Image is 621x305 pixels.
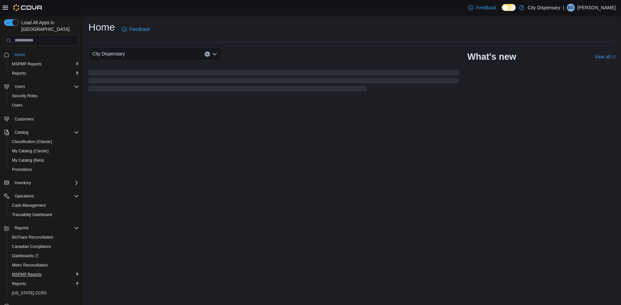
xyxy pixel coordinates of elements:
div: Brian Gates [567,4,575,12]
span: Operations [12,192,79,200]
span: Catalog [12,128,79,136]
button: My Catalog (Classic) [7,146,82,156]
button: Inventory [12,179,34,187]
span: Dashboards [12,253,39,259]
button: Metrc Reconciliation [7,261,82,270]
span: Metrc Reconciliation [12,263,48,268]
span: Promotions [9,166,79,174]
a: BioTrack Reconciliation [9,233,56,241]
span: Users [15,84,25,89]
span: Cash Management [12,203,46,208]
button: Operations [1,191,82,201]
a: [US_STATE] CCRS [9,289,49,297]
a: Cash Management [9,201,48,209]
button: Users [7,101,82,110]
a: MSPMP Reports [9,60,44,68]
span: Reports [15,225,29,231]
button: Canadian Compliance [7,242,82,251]
p: [PERSON_NAME] [577,4,616,12]
a: Customers [12,115,37,123]
button: Users [12,83,28,91]
button: Cash Management [7,201,82,210]
button: BioTrack Reconciliation [7,233,82,242]
button: Traceabilty Dashboard [7,210,82,219]
a: Traceabilty Dashboard [9,211,54,219]
span: MSPMP Reports [9,270,79,278]
span: Customers [12,114,79,123]
span: Security Roles [12,93,38,99]
button: Inventory [1,178,82,188]
span: [US_STATE] CCRS [12,290,47,296]
span: Canadian Compliance [9,243,79,251]
span: Feedback [130,26,150,33]
p: | [563,4,564,12]
span: Operations [15,193,34,199]
a: Classification (Classic) [9,138,55,146]
button: Catalog [1,128,82,137]
button: Catalog [12,128,31,136]
span: Feedback [476,4,496,11]
span: Washington CCRS [9,289,79,297]
h2: What's new [467,51,516,62]
button: Customers [1,114,82,123]
button: Security Roles [7,91,82,101]
span: Home [12,50,79,59]
span: Cash Management [9,201,79,209]
a: Metrc Reconciliation [9,261,51,269]
span: Traceabilty Dashboard [12,212,52,217]
span: Load All Apps in [GEOGRAPHIC_DATA] [19,19,79,33]
a: Dashboards [7,251,82,261]
span: Security Roles [9,92,79,100]
span: BioTrack Reconciliation [9,233,79,241]
button: Operations [12,192,37,200]
span: MSPMP Reports [12,61,42,67]
span: Home [15,52,25,57]
span: Metrc Reconciliation [9,261,79,269]
button: Clear input [205,51,210,57]
span: Promotions [12,167,32,172]
button: My Catalog (Beta) [7,156,82,165]
a: Reports [9,69,29,77]
button: MSPMP Reports [7,270,82,279]
span: My Catalog (Classic) [9,147,79,155]
span: Traceabilty Dashboard [9,211,79,219]
button: Reports [7,279,82,288]
a: Reports [9,280,29,288]
button: Reports [7,69,82,78]
button: Home [1,50,82,59]
button: MSPMP Reports [7,59,82,69]
a: Dashboards [9,252,41,260]
img: Cova [13,4,43,11]
span: My Catalog (Classic) [12,148,49,154]
span: Users [12,103,22,108]
span: BG [568,4,573,12]
button: Users [1,82,82,91]
a: My Catalog (Beta) [9,156,47,164]
span: MSPMP Reports [12,272,42,277]
span: Reports [12,224,79,232]
span: Classification (Classic) [9,138,79,146]
button: Promotions [7,165,82,174]
span: Inventory [15,180,31,186]
a: Feedback [119,23,153,36]
span: My Catalog (Beta) [12,158,44,163]
span: Canadian Compliance [12,244,51,249]
span: Customers [15,116,34,122]
input: Dark Mode [502,4,516,11]
button: Reports [12,224,31,232]
span: Users [9,101,79,109]
span: Inventory [12,179,79,187]
span: MSPMP Reports [9,60,79,68]
a: Users [9,101,25,109]
h1: Home [88,21,115,34]
span: Catalog [15,130,28,135]
a: Security Roles [9,92,40,100]
span: Reports [12,281,26,286]
span: City Dispensary [92,50,125,58]
svg: External link [612,55,616,59]
a: Promotions [9,166,35,174]
button: Open list of options [212,51,217,57]
a: Home [12,51,28,59]
a: Canadian Compliance [9,243,54,251]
